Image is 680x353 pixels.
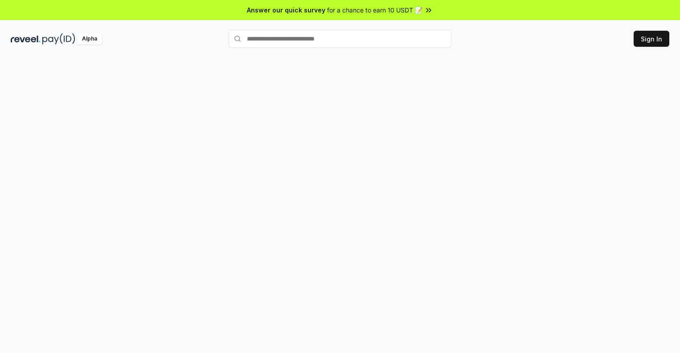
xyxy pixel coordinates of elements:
[327,5,422,15] span: for a chance to earn 10 USDT 📝
[634,31,669,47] button: Sign In
[77,33,102,45] div: Alpha
[11,33,41,45] img: reveel_dark
[42,33,75,45] img: pay_id
[247,5,325,15] span: Answer our quick survey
